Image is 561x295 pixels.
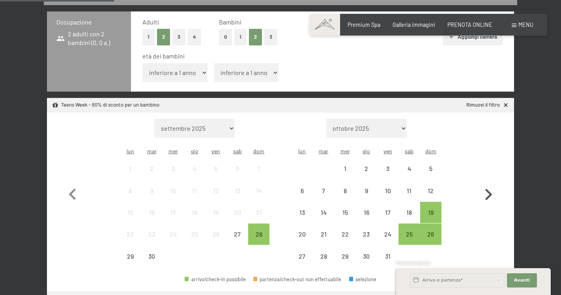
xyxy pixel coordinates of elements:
[377,224,398,245] div: Fri Oct 24 2025
[234,29,247,45] button: 1
[56,30,122,47] span: 2 adulti con 2 bambini (0, 0 a.)
[120,180,141,201] div: arrivo/check-in non effettuabile
[356,245,377,267] div: arrivo/check-in non effettuabile
[120,253,140,273] div: 29
[211,148,220,154] abbr: venerdì
[120,245,141,267] div: arrivo/check-in non effettuabile
[141,158,162,179] div: Tue Sep 02 2025
[292,209,312,229] div: 13
[206,231,226,251] div: 26
[518,21,533,28] span: Menu
[184,224,205,245] div: arrivo/check-in non effettuabile
[357,188,376,207] div: 9
[421,188,441,207] div: 12
[393,21,435,28] a: Galleria immagini
[420,202,441,223] div: arrivo/check-in possibile
[356,202,377,223] div: Thu Oct 16 2025
[228,165,247,185] div: 6
[120,224,141,245] div: Mon Sep 22 2025
[420,202,441,223] div: Sun Oct 19 2025
[335,209,355,229] div: 15
[205,180,226,201] div: Fri Sep 12 2025
[357,209,376,229] div: 16
[340,148,350,154] abbr: mercoledì
[248,224,269,245] div: Sun Sep 28 2025
[142,231,161,251] div: 23
[253,148,264,154] abbr: domenica
[383,148,392,154] abbr: venerdì
[264,29,277,45] button: 3
[249,231,269,251] div: 28
[319,148,328,154] abbr: martedì
[147,148,157,154] abbr: martedì
[313,224,334,245] div: arrivo/check-in non effettuabile
[206,188,226,207] div: 12
[141,224,162,245] div: Tue Sep 23 2025
[120,231,140,251] div: 22
[298,148,306,154] abbr: lunedì
[142,52,496,60] div: età dei bambini
[120,224,141,245] div: arrivo/check-in non effettuabile
[248,180,269,201] div: arrivo/check-in non effettuabile
[398,224,420,245] div: Sat Oct 25 2025
[141,202,162,223] div: Tue Sep 16 2025
[248,158,269,179] div: arrivo/check-in non effettuabile
[420,158,441,179] div: arrivo/check-in non effettuabile
[248,202,269,223] div: Sun Sep 21 2025
[514,277,530,284] span: Avanti
[356,158,377,179] div: arrivo/check-in non effettuabile
[228,188,247,207] div: 13
[313,245,334,267] div: Tue Oct 28 2025
[314,253,333,273] div: 28
[334,180,355,201] div: Wed Oct 08 2025
[334,180,355,201] div: arrivo/check-in non effettuabile
[163,209,183,229] div: 17
[141,245,162,267] div: arrivo/check-in non effettuabile
[120,202,141,223] div: Mon Sep 15 2025
[425,148,436,154] abbr: domenica
[313,224,334,245] div: Tue Oct 21 2025
[205,202,226,223] div: arrivo/check-in non effettuabile
[334,224,355,245] div: arrivo/check-in non effettuabile
[248,158,269,179] div: Sun Sep 07 2025
[334,158,355,179] div: Wed Oct 01 2025
[377,158,398,179] div: Fri Oct 03 2025
[185,188,204,207] div: 11
[142,209,161,229] div: 16
[52,101,159,109] div: Teens Week - 80% di sconto per un bambino
[314,188,333,207] div: 7
[398,202,420,223] div: arrivo/check-in non effettuabile
[313,180,334,201] div: Tue Oct 07 2025
[314,231,333,251] div: 21
[420,224,441,245] div: arrivo/check-in possibile
[348,21,380,28] span: Premium Spa
[447,21,492,28] a: PRENOTA ONLINE
[163,180,184,201] div: arrivo/check-in non effettuabile
[205,202,226,223] div: Fri Sep 19 2025
[157,29,170,45] button: 2
[377,202,398,223] div: Fri Oct 17 2025
[313,202,334,223] div: Tue Oct 14 2025
[141,158,162,179] div: arrivo/check-in non effettuabile
[184,202,205,223] div: arrivo/check-in non effettuabile
[292,224,313,245] div: Mon Oct 20 2025
[120,158,141,179] div: Mon Sep 01 2025
[205,224,226,245] div: Fri Sep 26 2025
[120,165,140,185] div: 1
[249,209,269,229] div: 21
[334,202,355,223] div: Wed Oct 15 2025
[378,231,398,251] div: 24
[227,202,248,223] div: Sat Sep 20 2025
[205,180,226,201] div: arrivo/check-in non effettuabile
[356,224,377,245] div: arrivo/check-in non effettuabile
[185,209,204,229] div: 18
[292,253,312,273] div: 27
[314,209,333,229] div: 14
[377,245,398,267] div: arrivo/check-in non effettuabile
[334,202,355,223] div: arrivo/check-in non effettuabile
[142,253,161,273] div: 30
[141,245,162,267] div: Tue Sep 30 2025
[334,224,355,245] div: Wed Oct 22 2025
[185,277,246,282] div: arrivo/check-in possibile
